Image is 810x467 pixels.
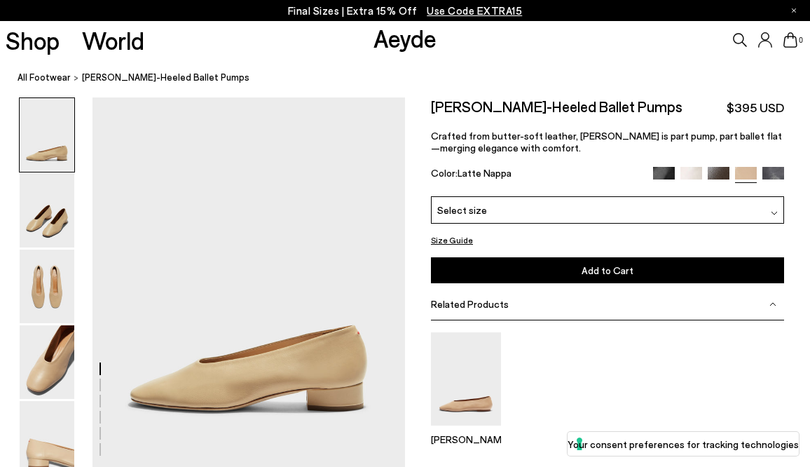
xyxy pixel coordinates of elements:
[20,174,74,248] img: Delia Low-Heeled Ballet Pumps - Image 2
[82,28,144,53] a: World
[20,325,74,399] img: Delia Low-Heeled Ballet Pumps - Image 4
[431,97,682,115] h2: [PERSON_NAME]-Heeled Ballet Pumps
[769,301,776,308] img: svg%3E
[582,264,633,276] span: Add to Cart
[727,99,784,116] span: $395 USD
[437,203,487,217] span: Select size
[431,232,473,250] button: Size Guide
[431,130,782,154] span: Crafted from butter-soft leather, [PERSON_NAME] is part pump, part ballet flat—merging elegance w...
[82,70,249,85] span: [PERSON_NAME]-Heeled Ballet Pumps
[783,32,797,48] a: 0
[431,257,784,283] button: Add to Cart
[431,332,501,426] img: Kirsten Ballet Flats
[20,250,74,323] img: Delia Low-Heeled Ballet Pumps - Image 3
[797,36,804,44] span: 0
[427,4,522,17] span: Navigate to /collections/ss25-final-sizes
[288,2,523,20] p: Final Sizes | Extra 15% Off
[431,298,509,310] span: Related Products
[373,23,437,53] a: Aeyde
[431,417,501,446] a: Kirsten Ballet Flats [PERSON_NAME]
[568,432,799,456] button: Your consent preferences for tracking technologies
[431,434,501,446] p: [PERSON_NAME]
[458,167,512,179] span: Latte Nappa
[431,167,642,183] div: Color:
[20,98,74,172] img: Delia Low-Heeled Ballet Pumps - Image 1
[18,70,71,85] a: All Footwear
[18,59,810,97] nav: breadcrumb
[771,210,778,217] img: svg%3E
[6,28,60,53] a: Shop
[568,437,799,452] label: Your consent preferences for tracking technologies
